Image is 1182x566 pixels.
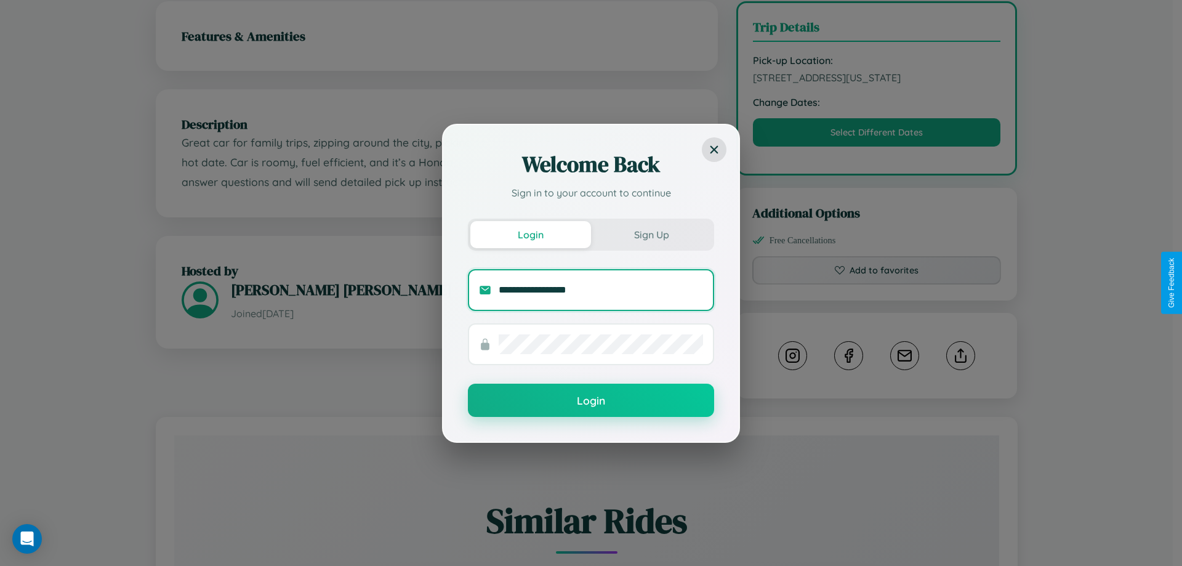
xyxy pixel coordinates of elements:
[468,384,714,417] button: Login
[468,150,714,179] h2: Welcome Back
[1167,258,1176,308] div: Give Feedback
[470,221,591,248] button: Login
[591,221,712,248] button: Sign Up
[468,185,714,200] p: Sign in to your account to continue
[12,524,42,554] div: Open Intercom Messenger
